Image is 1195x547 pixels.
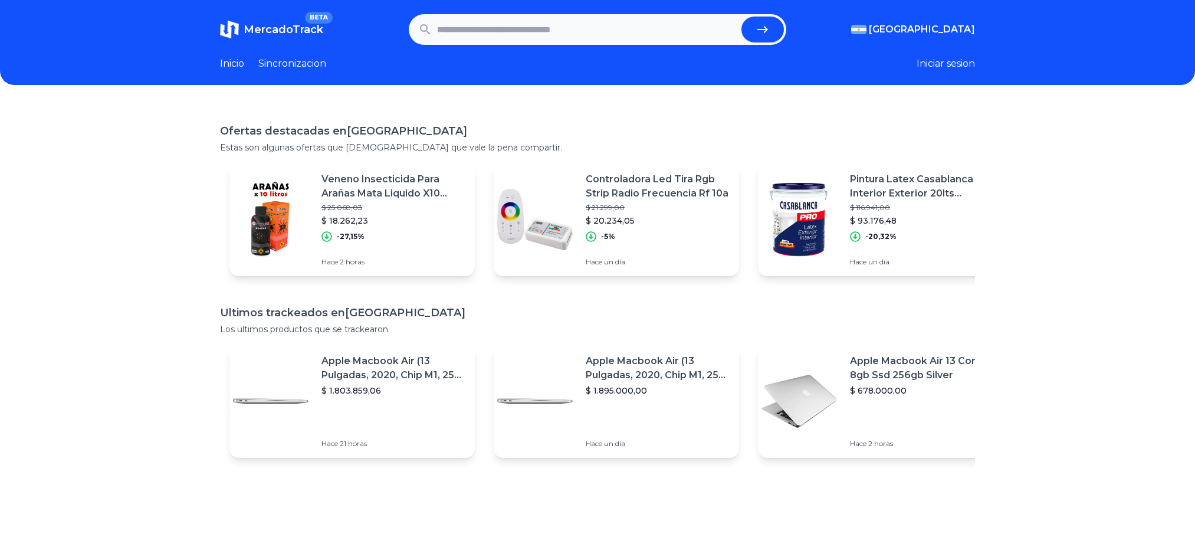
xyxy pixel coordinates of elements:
[917,57,975,71] button: Iniciar sesion
[321,354,465,382] p: Apple Macbook Air (13 Pulgadas, 2020, Chip M1, 256 Gb De Ssd, 8 Gb De Ram) - Plata
[586,215,730,227] p: $ 20.234,05
[850,257,994,267] p: Hace un día
[850,215,994,227] p: $ 93.176,48
[321,439,465,448] p: Hace 21 horas
[586,385,730,397] p: $ 1.895.000,00
[494,360,576,443] img: Featured image
[229,345,475,458] a: Featured imageApple Macbook Air (13 Pulgadas, 2020, Chip M1, 256 Gb De Ssd, 8 Gb De Ram) - Plata$...
[321,203,465,212] p: $ 25.068,03
[601,232,615,241] p: -5%
[220,20,323,39] a: MercadoTrackBETA
[321,215,465,227] p: $ 18.262,23
[850,203,994,212] p: $ 116.941,00
[865,232,897,241] p: -20,32%
[229,360,312,443] img: Featured image
[586,439,730,448] p: Hace un día
[586,203,730,212] p: $ 21.299,00
[758,360,841,443] img: Featured image
[258,57,326,71] a: Sincronizacion
[586,354,730,382] p: Apple Macbook Air (13 Pulgadas, 2020, Chip M1, 256 Gb De Ssd, 8 Gb De Ram) - Plata
[494,163,739,276] a: Featured imageControladora Led Tira Rgb Strip Radio Frecuencia Rf 10a$ 21.299,00$ 20.234,05-5%Hac...
[220,304,975,321] h1: Ultimos trackeados en [GEOGRAPHIC_DATA]
[229,163,475,276] a: Featured imageVeneno Insecticida Para Arañas Mata Liquido X10 Litros$ 25.068,03$ 18.262,23-27,15%...
[305,12,333,24] span: BETA
[220,323,975,335] p: Los ultimos productos que se trackearon.
[851,22,975,37] button: [GEOGRAPHIC_DATA]
[850,354,994,382] p: Apple Macbook Air 13 Core I5 8gb Ssd 256gb Silver
[220,142,975,153] p: Estas son algunas ofertas que [DEMOGRAPHIC_DATA] que vale la pena compartir.
[244,23,323,36] span: MercadoTrack
[850,172,994,201] p: Pintura Latex Casablanca Pro Interior Exterior 20lts Indugar
[220,20,239,39] img: MercadoTrack
[850,439,994,448] p: Hace 2 horas
[586,172,730,201] p: Controladora Led Tira Rgb Strip Radio Frecuencia Rf 10a
[337,232,365,241] p: -27,15%
[321,385,465,397] p: $ 1.803.859,06
[494,178,576,261] img: Featured image
[229,178,312,261] img: Featured image
[758,178,841,261] img: Featured image
[586,257,730,267] p: Hace un día
[869,22,975,37] span: [GEOGRAPHIC_DATA]
[758,345,1003,458] a: Featured imageApple Macbook Air 13 Core I5 8gb Ssd 256gb Silver$ 678.000,00Hace 2 horas
[850,385,994,397] p: $ 678.000,00
[220,57,244,71] a: Inicio
[758,163,1003,276] a: Featured imagePintura Latex Casablanca Pro Interior Exterior 20lts Indugar$ 116.941,00$ 93.176,48...
[321,257,465,267] p: Hace 2 horas
[851,25,866,34] img: Argentina
[321,172,465,201] p: Veneno Insecticida Para Arañas Mata Liquido X10 Litros
[494,345,739,458] a: Featured imageApple Macbook Air (13 Pulgadas, 2020, Chip M1, 256 Gb De Ssd, 8 Gb De Ram) - Plata$...
[220,123,975,139] h1: Ofertas destacadas en [GEOGRAPHIC_DATA]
